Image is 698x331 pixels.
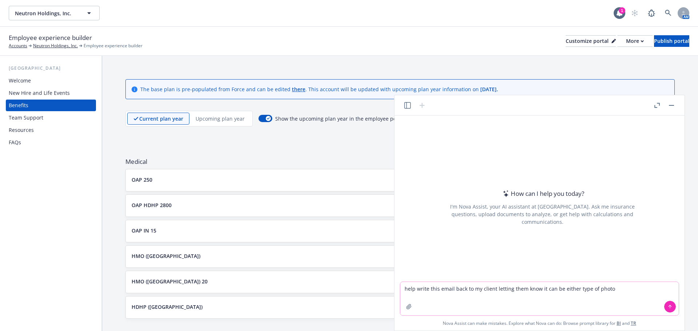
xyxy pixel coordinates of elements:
div: Customize portal [566,36,616,47]
button: OAP HDHP 2800 [132,201,634,209]
p: HMO ([GEOGRAPHIC_DATA]) [132,252,200,260]
p: Upcoming plan year [196,115,245,122]
p: Current plan year [139,115,183,122]
textarea: help write this email back to my client letting them know it can be either type of photo [400,282,679,315]
p: OAP 250 [132,176,152,183]
a: Team Support [6,112,96,124]
a: Accounts [9,43,27,49]
p: HMO ([GEOGRAPHIC_DATA]) 20 [132,278,208,285]
a: FAQs [6,137,96,148]
span: Medical [125,157,675,166]
a: Benefits [6,100,96,111]
span: . This account will be updated with upcoming plan year information on [305,86,480,93]
p: OAP HDHP 2800 [132,201,172,209]
span: Employee experience builder [9,33,92,43]
div: FAQs [9,137,21,148]
button: OAP 250 [132,176,634,183]
button: HMO ([GEOGRAPHIC_DATA]) 20 [132,278,634,285]
button: Publish portal [654,35,689,47]
button: HMO ([GEOGRAPHIC_DATA]) [132,252,634,260]
button: More [617,35,653,47]
button: Customize portal [566,35,616,47]
div: Resources [9,124,34,136]
span: [DATE] . [480,86,498,93]
p: HDHP ([GEOGRAPHIC_DATA]) [132,303,202,311]
a: there [292,86,305,93]
a: Neutron Holdings, Inc. [33,43,78,49]
div: Team Support [9,112,43,124]
span: Employee experience builder [84,43,143,49]
div: How can I help you today? [501,189,584,198]
a: Welcome [6,75,96,86]
div: I'm Nova Assist, your AI assistant at [GEOGRAPHIC_DATA]. Ask me insurance questions, upload docum... [440,203,645,226]
span: Nova Assist can make mistakes. Explore what Nova can do: Browse prompt library for and [443,316,636,331]
div: Publish portal [654,36,689,47]
span: Neutron Holdings, Inc. [15,9,78,17]
div: Benefits [9,100,28,111]
a: Resources [6,124,96,136]
a: Report a Bug [644,6,659,20]
span: Show the upcoming plan year in the employee portal [275,115,405,122]
p: OAP IN 15 [132,227,156,234]
div: [GEOGRAPHIC_DATA] [6,65,96,72]
span: The base plan is pre-populated from Force and can be edited [140,86,292,93]
div: 1 [619,7,625,14]
a: BI [617,320,621,326]
a: Start snowing [627,6,642,20]
div: New Hire and Life Events [9,87,70,99]
a: New Hire and Life Events [6,87,96,99]
button: HDHP ([GEOGRAPHIC_DATA]) [132,303,634,311]
div: Welcome [9,75,31,86]
button: OAP IN 15 [132,227,634,234]
a: TR [631,320,636,326]
button: Neutron Holdings, Inc. [9,6,100,20]
div: More [626,36,644,47]
a: Search [661,6,675,20]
